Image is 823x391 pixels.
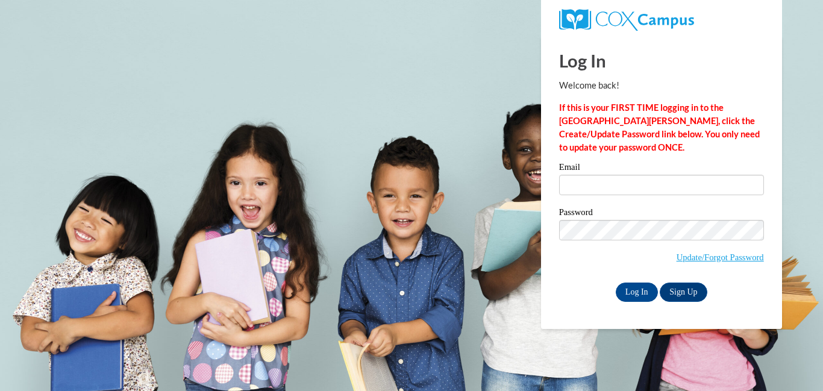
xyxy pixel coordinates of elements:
[677,252,764,262] a: Update/Forgot Password
[559,208,764,220] label: Password
[559,9,694,31] img: COX Campus
[559,9,764,31] a: COX Campus
[559,79,764,92] p: Welcome back!
[559,102,760,152] strong: If this is your FIRST TIME logging in to the [GEOGRAPHIC_DATA][PERSON_NAME], click the Create/Upd...
[660,283,707,302] a: Sign Up
[559,163,764,175] label: Email
[616,283,658,302] input: Log In
[559,48,764,73] h1: Log In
